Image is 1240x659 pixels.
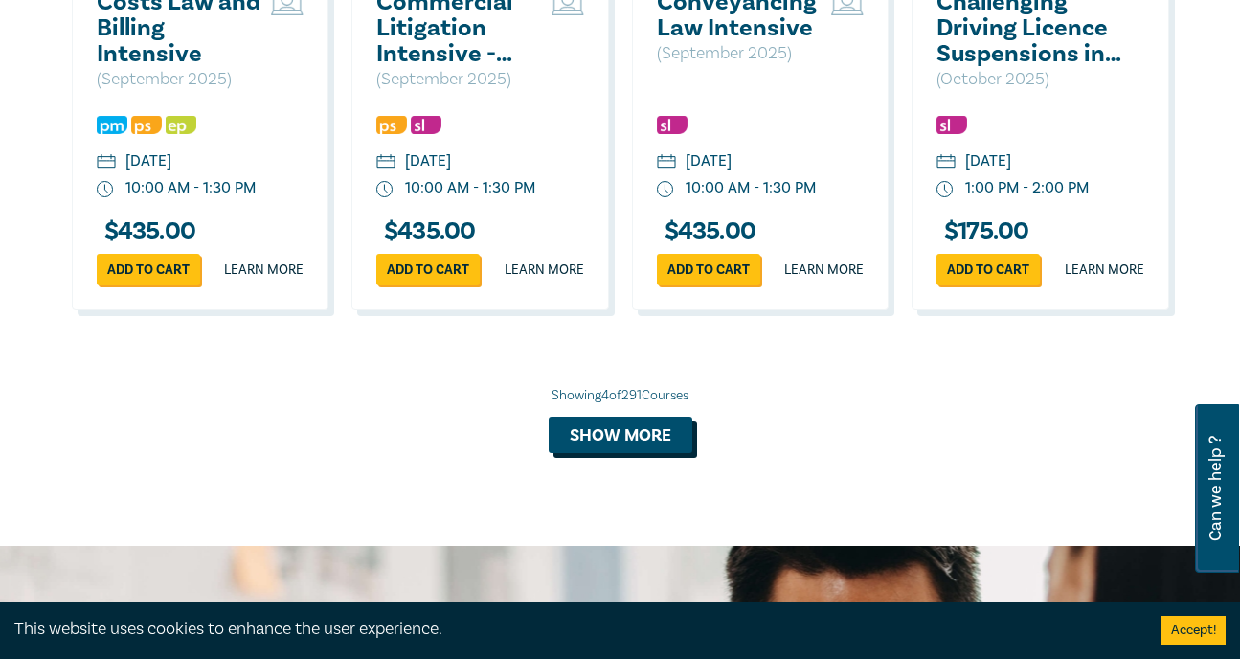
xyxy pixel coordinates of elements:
div: Showing 4 of 291 Courses [72,386,1169,405]
a: Learn more [784,261,864,280]
img: watch [936,181,954,198]
div: 10:00 AM - 1:30 PM [686,177,816,199]
p: ( September 2025 ) [657,41,823,66]
img: Ethics & Professional Responsibility [166,116,196,134]
p: ( October 2025 ) [936,67,1135,92]
img: watch [657,181,674,198]
div: [DATE] [405,150,451,172]
p: ( September 2025 ) [97,67,262,92]
img: watch [376,181,394,198]
div: [DATE] [125,150,171,172]
img: Substantive Law [936,116,967,134]
h3: $ 175.00 [936,218,1029,244]
div: This website uses cookies to enhance the user experience. [14,617,1133,642]
div: [DATE] [965,150,1011,172]
img: Practice Management & Business Skills [97,116,127,134]
img: Substantive Law [657,116,688,134]
img: calendar [936,154,956,171]
a: Add to cart [657,254,760,285]
a: Add to cart [936,254,1040,285]
a: Add to cart [97,254,200,285]
button: Show more [549,417,692,453]
h3: $ 435.00 [657,218,756,244]
div: 10:00 AM - 1:30 PM [405,177,535,199]
button: Accept cookies [1161,616,1226,645]
img: calendar [97,154,116,171]
img: Substantive Law [411,116,441,134]
img: calendar [657,154,676,171]
h3: $ 435.00 [376,218,476,244]
span: Can we help ? [1206,416,1225,561]
img: calendar [376,154,395,171]
img: Professional Skills [376,116,407,134]
a: Learn more [1065,261,1144,280]
a: Learn more [224,261,304,280]
a: Learn more [505,261,584,280]
h3: $ 435.00 [97,218,196,244]
img: watch [97,181,114,198]
div: [DATE] [686,150,732,172]
a: Add to cart [376,254,480,285]
img: Professional Skills [131,116,162,134]
p: ( September 2025 ) [376,67,542,92]
div: 1:00 PM - 2:00 PM [965,177,1089,199]
div: 10:00 AM - 1:30 PM [125,177,256,199]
